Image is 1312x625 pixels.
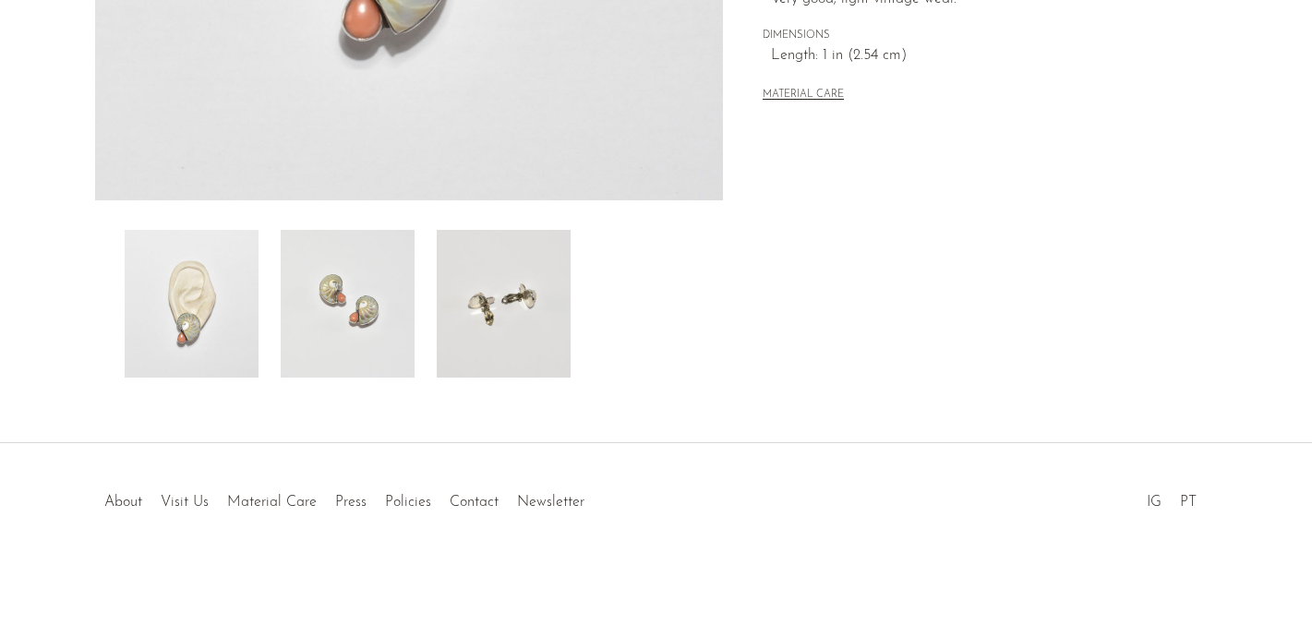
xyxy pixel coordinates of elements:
[1137,480,1206,515] ul: Social Medias
[161,495,209,510] a: Visit Us
[385,495,431,510] a: Policies
[1147,495,1162,510] a: IG
[763,89,844,102] button: MATERIAL CARE
[1180,495,1197,510] a: PT
[104,495,142,510] a: About
[95,480,594,515] ul: Quick links
[227,495,317,510] a: Material Care
[450,495,499,510] a: Contact
[437,230,571,378] img: Shell Coral Earrings
[281,230,415,378] img: Shell Coral Earrings
[125,230,259,378] img: Shell Coral Earrings
[771,44,1178,68] span: Length: 1 in (2.54 cm)
[335,495,367,510] a: Press
[763,28,1178,44] span: DIMENSIONS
